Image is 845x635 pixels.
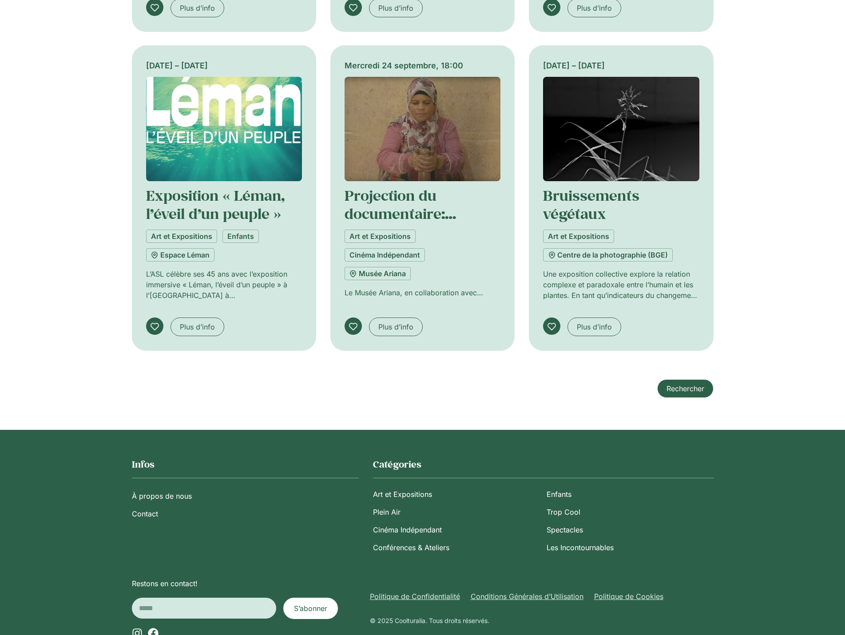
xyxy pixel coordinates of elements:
[373,521,540,539] a: Cinéma Indépendant
[543,60,699,71] div: [DATE] – [DATE]
[378,321,413,332] span: Plus d’info
[378,3,413,13] span: Plus d’info
[471,591,583,602] a: Conditions Générales d’Utilisation
[132,598,338,619] form: New Form
[294,603,327,614] span: S’abonner
[132,487,359,523] nav: Menu
[146,60,302,71] div: [DATE] – [DATE]
[146,248,214,262] a: Espace Léman
[547,539,713,556] a: Les Incontournables
[657,379,714,398] a: Rechercher
[132,458,359,471] h2: Infos
[180,321,215,332] span: Plus d’info
[577,3,612,13] span: Plus d’info
[373,458,714,471] h2: Catégories
[373,485,540,503] a: Art et Expositions
[146,186,285,222] a: Exposition « Léman, l’éveil d’un peuple »
[370,591,714,602] nav: Menu
[547,503,713,521] a: Trop Cool
[132,578,361,589] p: Restons en contact!
[146,230,217,243] a: Art et Expositions
[373,503,540,521] a: Plein Air
[180,3,215,13] span: Plus d’info
[543,77,699,182] img: Coolturalia - Bruissements végétaux
[543,230,614,243] a: Art et Expositions
[132,487,359,505] a: À propos de nous
[345,248,425,262] a: Cinéma Indépendant
[547,521,713,539] a: Spectacles
[594,591,663,602] a: Politique de Cookies
[283,598,338,619] button: S’abonner
[171,317,224,336] a: Plus d’info
[222,230,259,243] a: Enfants
[373,485,714,556] nav: Menu
[370,591,460,602] a: Politique de Confidentialité
[370,616,714,625] div: © 2025 Coolturalia. Tous droits réservés.
[543,186,639,222] a: Bruissements végétaux
[577,321,612,332] span: Plus d’info
[567,317,621,336] a: Plus d’info
[146,269,302,301] p: L’ASL célèbre ses 45 ans avec l’exposition immersive « Léman, l’éveil d’un peuple » à l’[GEOGRAPH...
[345,267,411,280] a: Musée Ariana
[543,248,673,262] a: Centre de la photographie (BGE)
[543,269,699,301] p: Une exposition collective explore la relation complexe et paradoxale entre l’humain et les plante...
[345,287,500,298] p: Le Musée Ariana, en collaboration avec l’Académie Internationale de la Céramique (AIC), projette ...
[666,383,704,394] span: Rechercher
[345,230,416,243] a: Art et Expositions
[547,485,713,503] a: Enfants
[345,60,500,71] div: Mercredi 24 septembre, 18:00
[373,539,540,556] a: Conférences & Ateliers
[132,505,359,523] a: Contact
[369,317,423,336] a: Plus d’info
